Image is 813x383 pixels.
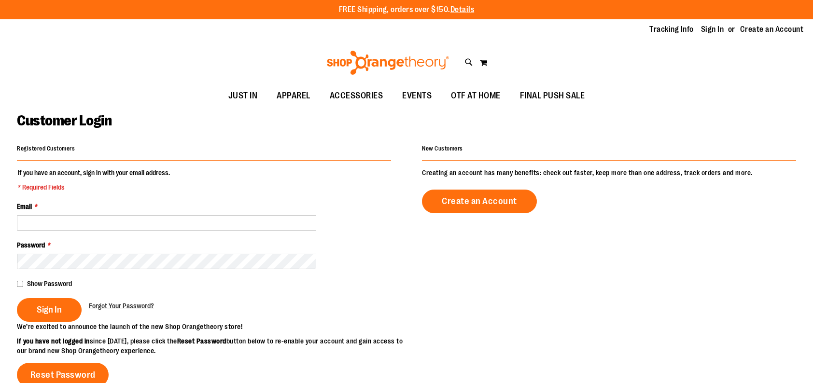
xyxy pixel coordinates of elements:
a: Tracking Info [649,24,694,35]
span: ACCESSORIES [330,85,383,107]
p: Creating an account has many benefits: check out faster, keep more than one address, track orders... [422,168,796,178]
span: Password [17,241,45,249]
strong: Registered Customers [17,145,75,152]
strong: Reset Password [177,337,226,345]
a: Create an Account [740,24,804,35]
span: OTF AT HOME [451,85,501,107]
span: Sign In [37,304,62,315]
span: Forgot Your Password? [89,302,154,310]
span: EVENTS [402,85,432,107]
span: Create an Account [442,196,517,206]
span: FINAL PUSH SALE [520,85,585,107]
strong: If you have not logged in [17,337,90,345]
span: * Required Fields [18,182,170,192]
a: Details [450,5,475,14]
a: Create an Account [422,190,537,213]
span: Show Password [27,280,72,287]
span: Email [17,203,32,210]
p: FREE Shipping, orders over $150. [339,4,475,15]
p: since [DATE], please click the button below to re-enable your account and gain access to our bran... [17,336,406,356]
button: Sign In [17,298,82,322]
span: APPAREL [277,85,310,107]
a: Forgot Your Password? [89,301,154,311]
img: Shop Orangetheory [325,51,450,75]
span: Customer Login [17,112,112,129]
a: Sign In [701,24,724,35]
legend: If you have an account, sign in with your email address. [17,168,171,192]
p: We’re excited to announce the launch of the new Shop Orangetheory store! [17,322,406,331]
span: Reset Password [30,369,96,380]
span: JUST IN [228,85,258,107]
strong: New Customers [422,145,463,152]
